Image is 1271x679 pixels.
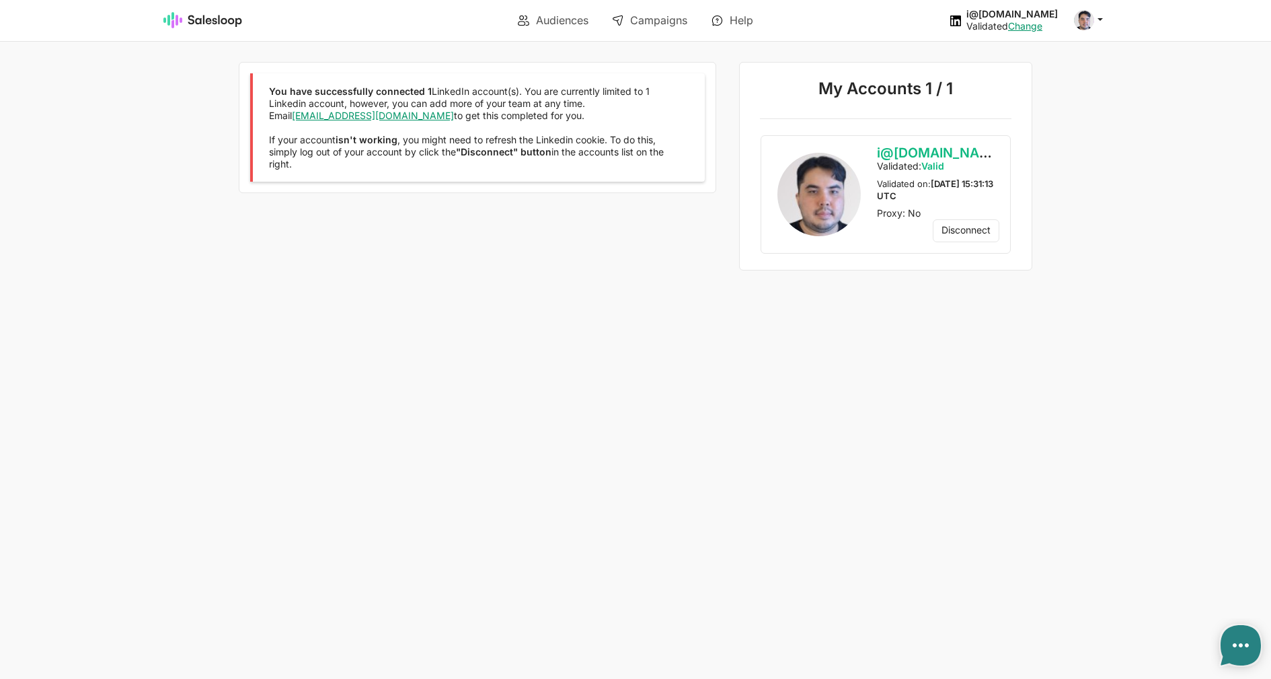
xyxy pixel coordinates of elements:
a: [EMAIL_ADDRESS][DOMAIN_NAME] [292,110,454,121]
a: Audiences [508,9,598,32]
p: My Accounts 1 / 1 [760,79,1011,103]
a: Campaigns [603,9,697,32]
a: Help [702,9,763,32]
a: Disconnect [933,219,999,242]
strong: [DATE] 15:31:13 UTC [877,178,993,201]
strong: You have successfully connected 1 [269,85,432,97]
strong: isn't working [336,134,397,145]
strong: "Disconnect" button [456,146,551,157]
p: Validated: [877,160,999,172]
img: Salesloop [163,12,243,28]
span: i@[DOMAIN_NAME] [877,145,1004,161]
p: Proxy: No [877,207,999,219]
span: Valid [921,160,944,172]
p: LinkedIn account(s). You are currently limited to 1 Linkedin account, however, you can add more o... [269,85,672,122]
div: i@[DOMAIN_NAME] [966,8,1058,20]
img: Profile Image [777,153,861,236]
p: If your account , you might need to refresh the Linkedin cookie. To do this, simply log out of yo... [269,134,672,170]
a: Change [1008,20,1042,32]
div: Validated [966,20,1058,32]
small: Validated on: [877,178,993,201]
